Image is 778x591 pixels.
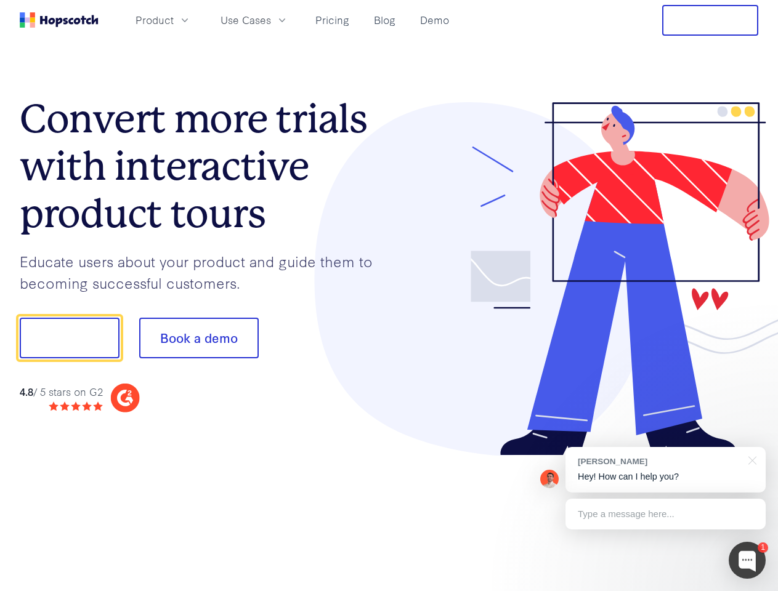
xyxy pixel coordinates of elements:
button: Product [128,10,198,30]
p: Hey! How can I help you? [578,470,753,483]
div: [PERSON_NAME] [578,456,741,467]
button: Show me! [20,318,120,358]
img: Mark Spera [540,470,559,488]
button: Book a demo [139,318,259,358]
span: Product [136,12,174,28]
button: Free Trial [662,5,758,36]
a: Home [20,12,99,28]
div: Type a message here... [565,499,766,529]
strong: 4.8 [20,384,33,398]
h1: Convert more trials with interactive product tours [20,95,389,237]
span: Use Cases [221,12,271,28]
button: Use Cases [213,10,296,30]
a: Pricing [310,10,354,30]
div: / 5 stars on G2 [20,384,103,400]
div: 1 [758,542,768,553]
a: Blog [369,10,400,30]
a: Demo [415,10,454,30]
p: Educate users about your product and guide them to becoming successful customers. [20,251,389,293]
